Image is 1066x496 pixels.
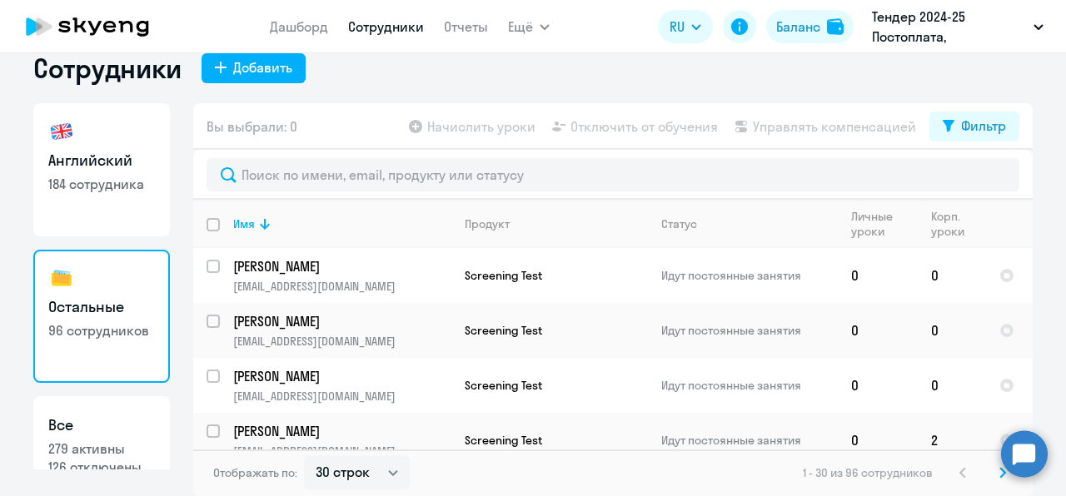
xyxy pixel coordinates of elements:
div: Продукт [465,216,510,231]
button: Балансbalance [766,10,854,43]
p: [PERSON_NAME] [233,312,451,330]
p: [PERSON_NAME] [233,367,451,385]
img: english [48,118,75,145]
a: [PERSON_NAME][EMAIL_ADDRESS][DOMAIN_NAME] [233,312,451,349]
input: Поиск по имени, email, продукту или статусу [207,158,1019,191]
div: Имя [233,216,451,231]
p: 184 сотрудника [48,175,155,193]
div: Статус [661,216,697,231]
button: RU [658,10,713,43]
span: Screening Test [465,323,542,338]
a: Отчеты [444,18,488,35]
p: [EMAIL_ADDRESS][DOMAIN_NAME] [233,444,451,459]
div: Корп. уроки [931,209,985,239]
p: [EMAIL_ADDRESS][DOMAIN_NAME] [233,279,451,294]
span: Screening Test [465,378,542,393]
button: Тендер 2024-25 Постоплата, [GEOGRAPHIC_DATA], ООО [864,7,1052,47]
span: Ещё [508,17,533,37]
img: balance [827,18,844,35]
h3: Все [48,414,155,436]
div: Личные уроки [851,209,905,239]
button: Добавить [202,53,306,83]
a: Остальные96 сотрудников [33,250,170,383]
td: 0 [838,358,918,413]
div: Имя [233,216,255,231]
p: [PERSON_NAME] [233,257,451,275]
button: Фильтр [929,112,1019,141]
a: [PERSON_NAME][EMAIL_ADDRESS][DOMAIN_NAME] [233,422,451,459]
p: [EMAIL_ADDRESS][DOMAIN_NAME] [233,389,451,404]
div: Добавить [233,57,292,77]
a: Сотрудники [348,18,424,35]
p: 96 сотрудников [48,321,155,340]
p: Идут постоянные занятия [661,268,837,283]
span: RU [670,17,685,37]
td: 0 [918,303,986,358]
div: Продукт [465,216,647,231]
span: Screening Test [465,433,542,448]
td: 0 [838,303,918,358]
p: [PERSON_NAME] [233,422,451,440]
p: 126 отключены [48,458,155,476]
div: Корп. уроки [931,209,974,239]
p: Идут постоянные занятия [661,378,837,393]
a: [PERSON_NAME][EMAIL_ADDRESS][DOMAIN_NAME] [233,257,451,294]
p: Идут постоянные занятия [661,433,837,448]
a: [PERSON_NAME][EMAIL_ADDRESS][DOMAIN_NAME] [233,367,451,404]
p: Идут постоянные занятия [661,323,837,338]
p: 279 активны [48,439,155,458]
span: Screening Test [465,268,542,283]
a: Английский184 сотрудника [33,103,170,236]
a: Дашборд [270,18,328,35]
td: 0 [918,248,986,303]
div: Баланс [776,17,820,37]
div: Фильтр [961,116,1006,136]
button: Ещё [508,10,550,43]
td: 0 [918,358,986,413]
p: Тендер 2024-25 Постоплата, [GEOGRAPHIC_DATA], ООО [872,7,1027,47]
span: 1 - 30 из 96 сотрудников [803,465,933,480]
h3: Английский [48,150,155,171]
div: Личные уроки [851,209,917,239]
td: 2 [918,413,986,468]
img: others [48,265,75,291]
td: 0 [838,248,918,303]
p: [EMAIL_ADDRESS][DOMAIN_NAME] [233,334,451,349]
td: 0 [838,413,918,468]
span: Вы выбрали: 0 [207,117,297,136]
span: Отображать по: [213,465,297,480]
h1: Сотрудники [33,52,182,85]
div: Статус [661,216,837,231]
h3: Остальные [48,296,155,318]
